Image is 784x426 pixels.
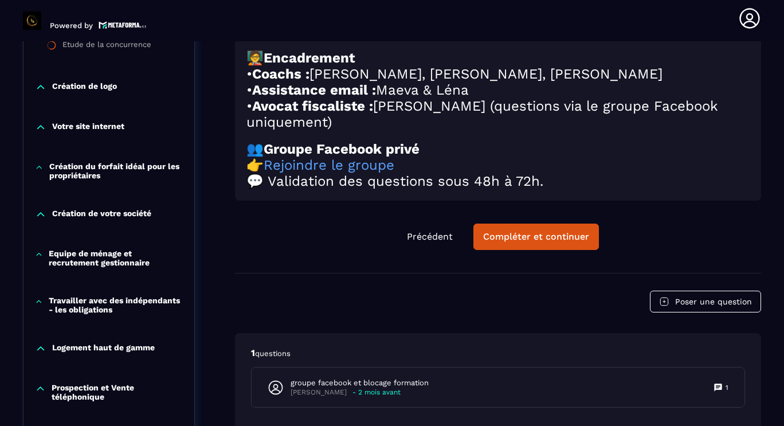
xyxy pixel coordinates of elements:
h2: • Maeva & Léna [246,82,750,98]
p: 1 [726,383,728,392]
h2: • [PERSON_NAME] (questions via le groupe Facebook uniquement) [246,98,750,130]
button: Poser une question [650,291,761,312]
p: Powered by [50,21,93,30]
p: Logement haut de gamme [52,343,155,354]
strong: Avocat fiscaliste : [252,98,373,114]
h2: 🧑‍🏫 [246,50,750,66]
img: logo-branding [23,11,41,30]
div: Mots-clés [143,68,175,75]
p: Création du forfait idéal pour les propriétaires [49,162,183,180]
h2: 👥 [246,141,750,157]
p: Prospection et Vente téléphonique [52,383,183,401]
div: Domaine: [DOMAIN_NAME] [30,30,130,39]
p: groupe facebook et blocage formation [291,378,429,388]
p: Création de logo [52,81,117,93]
div: Etude de la concurrence [62,40,151,53]
button: Précédent [398,224,462,249]
p: - 2 mois avant [352,388,401,397]
p: Travailler avec des indépendants - les obligations [49,296,183,314]
div: v 4.0.25 [32,18,56,28]
strong: Coachs : [252,66,309,82]
p: Votre site internet [52,122,124,133]
img: website_grey.svg [18,30,28,39]
img: logo [99,20,147,30]
p: Equipe de ménage et recrutement gestionnaire [49,249,183,267]
img: tab_keywords_by_traffic_grey.svg [130,67,139,76]
strong: Groupe Facebook privé [264,141,420,157]
img: logo_orange.svg [18,18,28,28]
div: Domaine [59,68,88,75]
strong: Assistance email : [252,82,376,98]
strong: Encadrement [264,50,355,66]
p: [PERSON_NAME] [291,388,347,397]
button: Compléter et continuer [473,224,599,250]
img: tab_domain_overview_orange.svg [46,67,56,76]
h2: 💬 Validation des questions sous 48h à 72h. [246,173,750,189]
span: questions [255,349,291,358]
h2: • [PERSON_NAME], [PERSON_NAME], [PERSON_NAME] [246,66,750,82]
p: Création de votre société [52,209,151,220]
h2: 👉 [246,157,750,173]
div: Compléter et continuer [483,231,589,243]
a: Rejoindre le groupe [264,157,394,173]
p: 1 [251,347,745,359]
